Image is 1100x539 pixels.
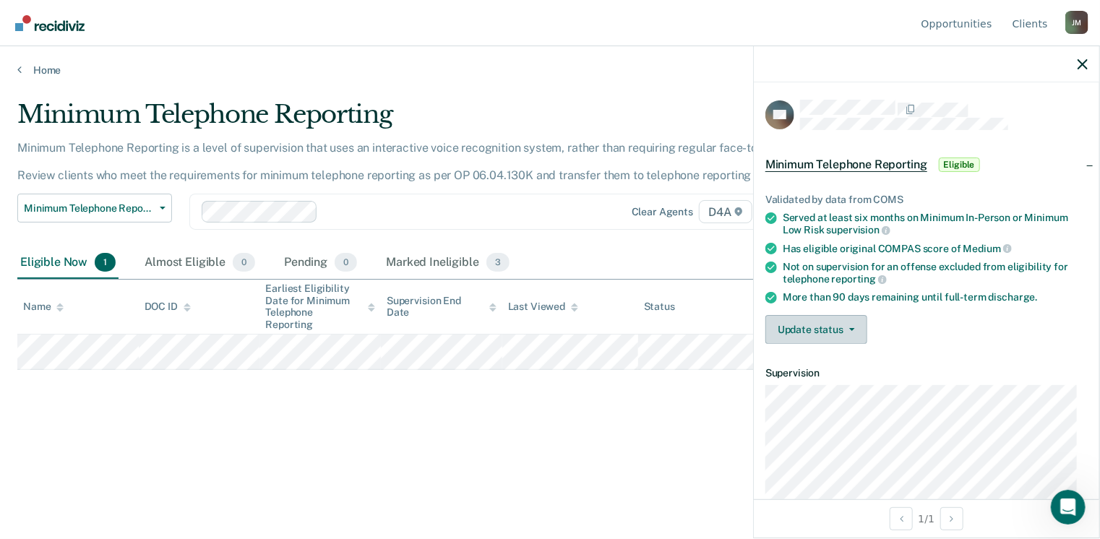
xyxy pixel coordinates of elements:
a: Home [17,64,1083,77]
div: Supervision End Date [387,295,497,319]
button: Previous Opportunity [890,507,913,530]
button: Next Opportunity [940,507,963,530]
button: Profile dropdown button [1065,11,1088,34]
div: Name [23,301,64,313]
span: 0 [335,253,357,272]
span: Minimum Telephone Reporting [24,202,154,215]
div: Clear agents [632,206,693,218]
div: More than 90 days remaining until full-term [783,291,1088,303]
div: J M [1065,11,1088,34]
div: Served at least six months on Minimum In-Person or Minimum Low Risk [783,212,1088,236]
div: Minimum Telephone ReportingEligible [754,142,1099,188]
div: Marked Ineligible [383,247,512,279]
div: 1 / 1 [754,499,1099,538]
div: Last Viewed [508,301,578,313]
div: Has eligible original COMPAS score of [783,242,1088,255]
span: supervision [827,224,890,236]
span: Minimum Telephone Reporting [765,158,927,172]
div: Minimum Telephone Reporting [17,100,843,141]
dt: Supervision [765,367,1088,379]
div: Status [644,301,675,313]
span: discharge. [989,291,1038,303]
img: Recidiviz [15,15,85,31]
div: Eligible Now [17,247,119,279]
span: Eligible [939,158,980,172]
span: Medium [963,243,1012,254]
span: 3 [486,253,510,272]
span: D4A [699,200,752,223]
span: 0 [233,253,255,272]
div: Not on supervision for an offense excluded from eligibility for telephone [783,261,1088,285]
span: reporting [832,273,888,285]
p: Minimum Telephone Reporting is a level of supervision that uses an interactive voice recognition ... [17,141,837,182]
div: DOC ID [145,301,191,313]
div: Earliest Eligibility Date for Minimum Telephone Reporting [265,283,375,331]
span: 1 [95,253,116,272]
div: Pending [281,247,360,279]
iframe: Intercom live chat [1051,490,1086,525]
div: Validated by data from COMS [765,194,1088,206]
button: Update status [765,315,867,344]
div: Almost Eligible [142,247,258,279]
